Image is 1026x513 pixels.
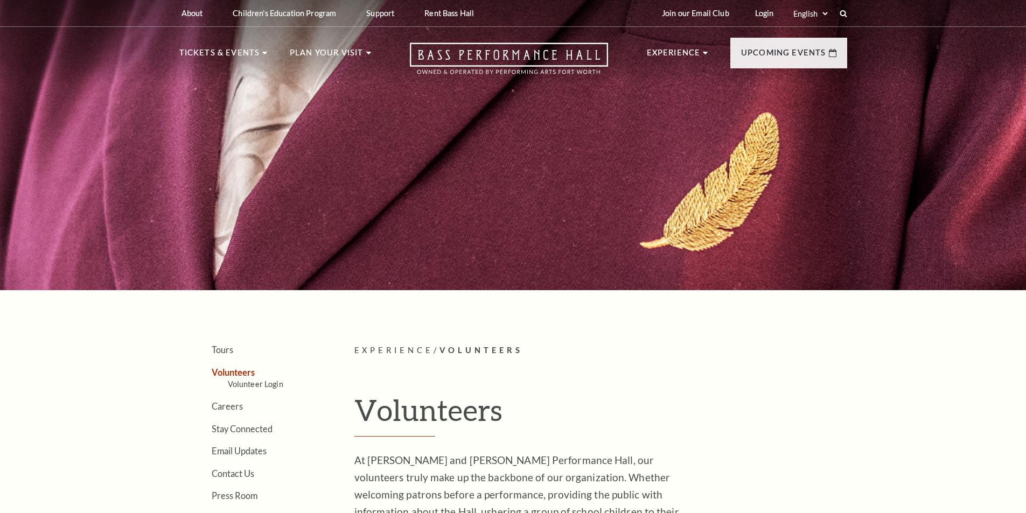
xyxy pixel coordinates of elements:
p: Tickets & Events [179,46,260,66]
p: Children's Education Program [233,9,336,18]
a: Stay Connected [212,424,273,434]
a: Email Updates [212,446,267,456]
p: Plan Your Visit [290,46,364,66]
p: Rent Bass Hall [424,9,474,18]
span: Volunteers [439,346,523,355]
a: Contact Us [212,468,254,479]
p: Upcoming Events [741,46,826,66]
p: Support [366,9,394,18]
a: Tours [212,345,233,355]
a: Volunteer Login [228,380,283,389]
p: Experience [647,46,701,66]
span: Experience [354,346,434,355]
h1: Volunteers [354,392,847,437]
select: Select: [791,9,829,19]
p: / [354,344,847,357]
a: Press Room [212,490,257,501]
p: About [182,9,203,18]
a: Careers [212,401,243,411]
a: Volunteers [212,367,255,377]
